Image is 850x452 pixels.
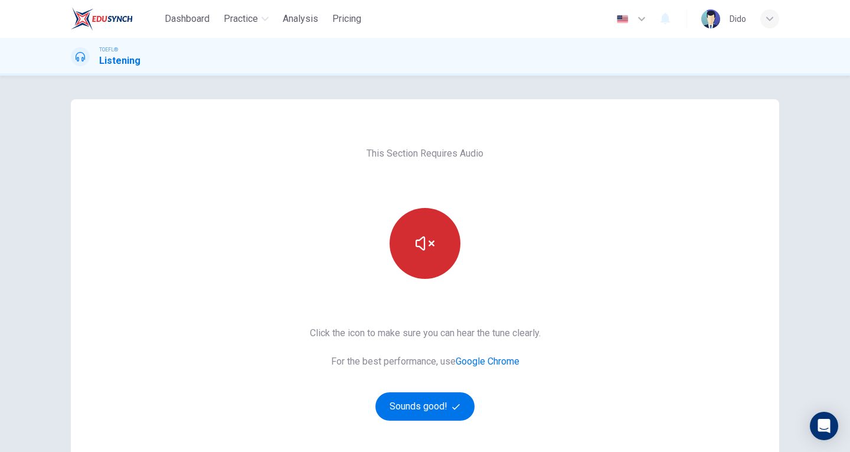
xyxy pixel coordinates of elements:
div: Open Intercom Messenger [810,412,838,440]
button: Analysis [278,8,323,30]
button: Pricing [328,8,366,30]
img: en [615,15,630,24]
button: Practice [219,8,273,30]
span: For the best performance, use [310,355,541,369]
a: EduSynch logo [71,7,160,31]
span: Pricing [332,12,361,26]
span: Practice [224,12,258,26]
button: Sounds good! [375,392,475,421]
span: Analysis [283,12,318,26]
a: Google Chrome [456,356,519,367]
span: Click the icon to make sure you can hear the tune clearly. [310,326,541,340]
h1: Listening [99,54,140,68]
img: Profile picture [701,9,720,28]
span: Dashboard [165,12,210,26]
span: TOEFL® [99,45,118,54]
span: This Section Requires Audio [367,147,483,161]
button: Dashboard [160,8,214,30]
div: Dido [730,12,746,26]
img: EduSynch logo [71,7,133,31]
